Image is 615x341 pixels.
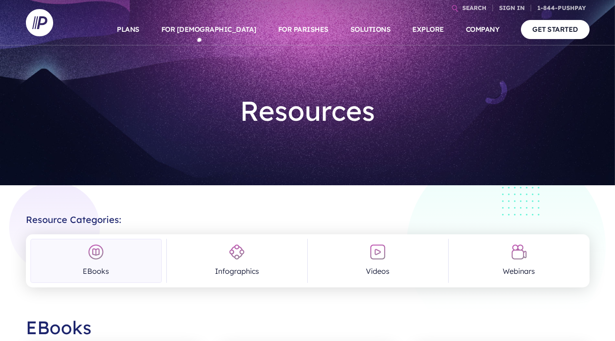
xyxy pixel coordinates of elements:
a: GET STARTED [521,20,590,39]
a: Infographics [171,239,303,283]
a: EXPLORE [412,14,444,45]
a: EBooks [30,239,162,283]
a: Webinars [453,239,585,283]
img: Infographics Icon [229,244,245,260]
a: SOLUTIONS [350,14,391,45]
img: Videos Icon [370,244,386,260]
h2: Resource Categories: [26,207,590,225]
a: Videos [312,239,444,283]
img: Webinars Icon [511,244,527,260]
a: COMPANY [466,14,500,45]
a: FOR [DEMOGRAPHIC_DATA] [161,14,256,45]
h1: Resources [174,87,441,134]
a: PLANS [117,14,140,45]
img: EBooks Icon [88,244,104,260]
a: FOR PARISHES [278,14,329,45]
